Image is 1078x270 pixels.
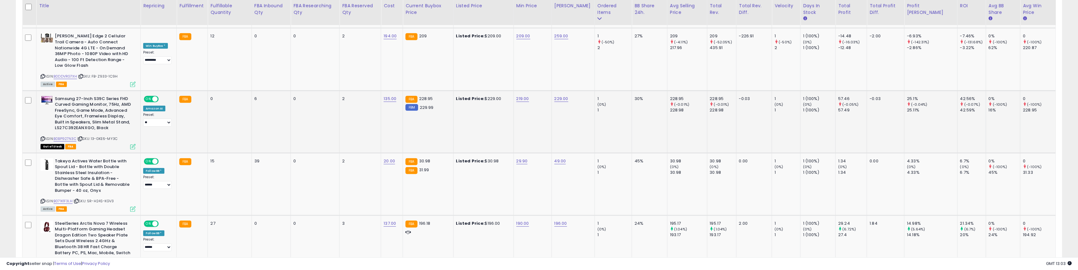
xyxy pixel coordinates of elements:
div: 209 [670,33,707,39]
small: Days In Stock. [803,16,807,22]
span: FBA [65,144,76,149]
small: (-100%) [1027,164,1042,169]
img: 411ORvvo2AL._SL40_.jpg [41,96,53,104]
div: 30% [635,96,662,102]
a: B071K1F3LH [54,198,73,204]
div: 228.98 [710,107,736,113]
small: FBA [405,33,417,40]
span: OFF [158,159,168,164]
div: 2 [597,45,632,51]
div: Follow BB * [143,230,164,236]
b: Listed Price: [456,96,485,102]
img: 41owfLyt5SL._SL40_.jpg [41,221,53,233]
div: 209 [710,33,736,39]
div: 0 [293,96,335,102]
div: 193.17 [670,232,707,238]
div: 2.00 [739,221,767,226]
div: -7.46% [960,33,986,39]
b: Listed Price: [456,158,485,164]
small: (-4.11%) [674,40,688,45]
div: 15 [210,158,246,164]
div: 6.7% [960,170,986,175]
div: 1 [775,232,800,238]
div: 1 (100%) [803,170,835,175]
small: (-0.01%) [674,102,689,107]
div: $209.00 [456,33,509,39]
div: 30.98 [710,170,736,175]
div: -3.22% [960,45,986,51]
img: 41bDD5WW3JL._SL40_.jpg [41,33,53,43]
div: Total Rev. [710,3,734,16]
div: 1 [775,221,800,226]
div: 3 [342,221,376,226]
b: SteelSeries Arctis Nova 7 Wireless Multi-Platform Gaming Headset Dragon Edition Two Speaker Plate... [55,221,132,257]
b: [PERSON_NAME] Edge 2 Cellular Trail Camera - Auto Connect Nationwide 4G LTE - On Demand 36MP Phot... [55,33,132,70]
small: (-100%) [993,164,1007,169]
div: 1 [775,33,800,39]
div: [PERSON_NAME] [554,3,592,9]
div: Win BuyBox * [143,43,168,49]
small: Avg Win Price. [1023,16,1027,22]
div: -226.91 [739,33,767,39]
div: FBA Reserved Qty [342,3,378,16]
span: All listings currently available for purchase on Amazon [41,82,55,87]
small: (0%) [775,164,783,169]
div: 31.33 [1023,170,1056,175]
span: 196.18 [419,220,431,226]
small: (-100%) [1027,227,1042,232]
div: 2 [342,33,376,39]
small: (0%) [803,164,812,169]
div: Current Buybox Price [405,3,450,16]
div: Preset: [143,237,172,252]
div: 30.98 [670,170,707,175]
small: (-100%) [1027,102,1042,107]
div: 0% [989,96,1020,102]
div: -12.48 [838,45,867,51]
div: BB Share 24h. [635,3,665,16]
small: (-0.01%) [714,102,729,107]
div: 1 [597,232,632,238]
div: Title [39,3,138,9]
div: 228.95 [710,96,736,102]
span: ON [144,159,152,164]
div: -0.03 [739,96,767,102]
div: 1 [775,96,800,102]
div: 21.34% [960,221,986,226]
small: FBA [405,167,417,174]
span: All listings currently available for purchase on Amazon [41,206,55,212]
a: 137.00 [384,220,396,227]
div: 24% [635,221,662,226]
a: 49.00 [554,158,566,164]
small: (-52.05%) [714,40,732,45]
div: -14.48 [838,33,867,39]
span: 31.99 [419,167,429,173]
div: 24% [989,232,1020,238]
small: FBA [179,96,191,103]
small: (-131.68%) [964,40,983,45]
a: 259.00 [554,33,568,39]
small: (0%) [907,164,916,169]
b: Listed Price: [456,33,485,39]
b: Listed Price: [456,220,485,226]
span: OFF [158,221,168,226]
div: 0 [1023,221,1056,226]
div: 42.56% [960,96,986,102]
div: 0 [254,221,286,226]
a: 29.90 [516,158,528,164]
div: Preset: [143,50,172,65]
div: 0 [254,33,286,39]
div: 193.17 [710,232,736,238]
div: 45% [989,170,1020,175]
div: 57.46 [838,96,867,102]
div: 57.49 [838,107,867,113]
a: 209.00 [516,33,530,39]
span: 30.98 [419,158,431,164]
div: 228.95 [1023,107,1056,113]
small: (-0.07%) [964,102,980,107]
div: -2.86% [907,45,957,51]
div: Avg Win Price [1023,3,1053,16]
div: $196.00 [456,221,509,226]
div: 27% [635,33,662,39]
div: Min Price [516,3,549,9]
div: 39 [254,158,286,164]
